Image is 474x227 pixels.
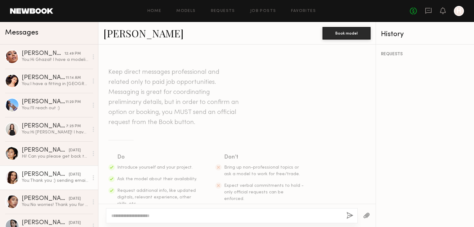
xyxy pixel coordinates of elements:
[224,153,305,162] div: Don’t
[224,165,300,176] span: Bring up non-professional topics or ask a model to work for free/trade.
[22,123,66,129] div: [PERSON_NAME]
[322,30,371,35] a: Book model
[381,31,469,38] div: History
[22,171,69,178] div: [PERSON_NAME]
[117,189,196,206] span: Request additional info, like updated digitals, relevant experience, other skills, etc.
[66,123,81,129] div: 7:25 PM
[22,75,66,81] div: [PERSON_NAME]
[22,178,89,184] div: You: Thank you :) sending email shortly!
[22,196,69,202] div: [PERSON_NAME]
[250,9,276,13] a: Job Posts
[22,154,89,159] div: Hi! Can you please get back to my email when you have the chance please and thank you 🙏🏻
[322,27,371,40] button: Book model
[22,81,89,87] div: You: I have a fitting in [GEOGRAPHIC_DATA][PERSON_NAME] [DATE] ([DATE]) that I need a model for, ...
[22,57,89,63] div: You: Hi Ghazal! I have a modeling opportunity for a few hours [DATE] in [GEOGRAPHIC_DATA][PERSON_...
[147,9,162,13] a: Home
[22,220,69,226] div: [PERSON_NAME]
[291,9,316,13] a: Favorites
[117,177,197,181] span: Ask the model about their availability.
[22,99,65,105] div: [PERSON_NAME]
[117,153,198,162] div: Do
[65,99,81,105] div: 11:20 PM
[22,202,89,208] div: You: No worries! Thank you for getting back to me :)
[22,51,64,57] div: [PERSON_NAME]
[69,196,81,202] div: [DATE]
[64,51,81,57] div: 12:49 PM
[22,105,89,111] div: You: I'll reach out :)
[69,148,81,154] div: [DATE]
[211,9,235,13] a: Requests
[117,165,193,170] span: Introduce yourself and your project.
[108,67,240,127] header: Keep direct messages professional and related only to paid job opportunities. Messaging is great ...
[5,29,38,36] span: Messages
[69,172,81,178] div: [DATE]
[176,9,196,13] a: Models
[22,129,89,135] div: You: Hi [PERSON_NAME]! I have a fitting in [GEOGRAPHIC_DATA][PERSON_NAME] [DATE] that I need a mo...
[66,75,81,81] div: 11:14 AM
[454,6,464,16] a: H
[22,147,69,154] div: [PERSON_NAME]
[381,52,469,57] div: REQUESTS
[69,220,81,226] div: [DATE]
[224,184,304,201] span: Expect verbal commitments to hold - only official requests can be enforced.
[103,26,184,40] a: [PERSON_NAME]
